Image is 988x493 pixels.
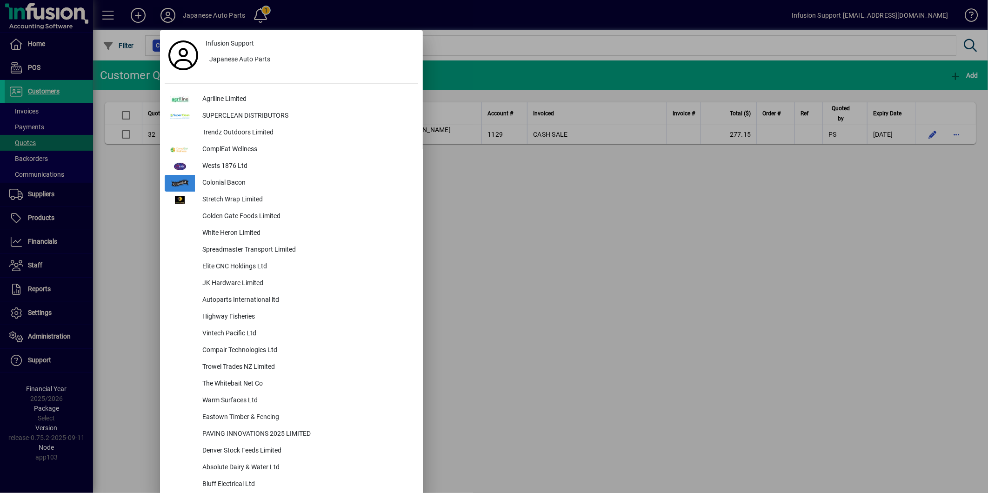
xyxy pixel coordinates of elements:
[195,242,418,259] div: Spreadmaster Transport Limited
[165,342,418,359] button: Compair Technologies Ltd
[195,359,418,376] div: Trowel Trades NZ Limited
[165,158,418,175] button: Wests 1876 Ltd
[165,309,418,326] button: Highway Fisheries
[202,52,418,68] button: Japanese Auto Parts
[195,91,418,108] div: Agriline Limited
[195,208,418,225] div: Golden Gate Foods Limited
[165,426,418,443] button: PAVING INNOVATIONS 2025 LIMITED
[195,175,418,192] div: Colonial Bacon
[195,476,418,493] div: Bluff Electrical Ltd
[165,275,418,292] button: JK Hardware Limited
[165,292,418,309] button: Autoparts International ltd
[165,242,418,259] button: Spreadmaster Transport Limited
[165,225,418,242] button: White Heron Limited
[195,192,418,208] div: Stretch Wrap Limited
[165,326,418,342] button: Vintech Pacific Ltd
[195,108,418,125] div: SUPERCLEAN DISTRIBUTORS
[206,39,254,48] span: Infusion Support
[165,141,418,158] button: ComplEat Wellness
[195,342,418,359] div: Compair Technologies Ltd
[202,35,418,52] a: Infusion Support
[165,108,418,125] button: SUPERCLEAN DISTRIBUTORS
[195,443,418,460] div: Denver Stock Feeds Limited
[195,292,418,309] div: Autoparts International ltd
[165,259,418,275] button: Elite CNC Holdings Ltd
[195,141,418,158] div: ComplEat Wellness
[195,225,418,242] div: White Heron Limited
[165,443,418,460] button: Denver Stock Feeds Limited
[195,393,418,409] div: Warm Surfaces Ltd
[165,91,418,108] button: Agriline Limited
[165,175,418,192] button: Colonial Bacon
[195,125,418,141] div: Trendz Outdoors Limited
[195,460,418,476] div: Absolute Dairy & Water Ltd
[195,426,418,443] div: PAVING INNOVATIONS 2025 LIMITED
[165,409,418,426] button: Eastown Timber & Fencing
[165,125,418,141] button: Trendz Outdoors Limited
[165,476,418,493] button: Bluff Electrical Ltd
[165,359,418,376] button: Trowel Trades NZ Limited
[165,192,418,208] button: Stretch Wrap Limited
[165,460,418,476] button: Absolute Dairy & Water Ltd
[195,409,418,426] div: Eastown Timber & Fencing
[195,309,418,326] div: Highway Fisheries
[195,326,418,342] div: Vintech Pacific Ltd
[165,393,418,409] button: Warm Surfaces Ltd
[195,275,418,292] div: JK Hardware Limited
[165,376,418,393] button: The Whitebait Net Co
[165,208,418,225] button: Golden Gate Foods Limited
[195,259,418,275] div: Elite CNC Holdings Ltd
[195,158,418,175] div: Wests 1876 Ltd
[165,47,202,64] a: Profile
[195,376,418,393] div: The Whitebait Net Co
